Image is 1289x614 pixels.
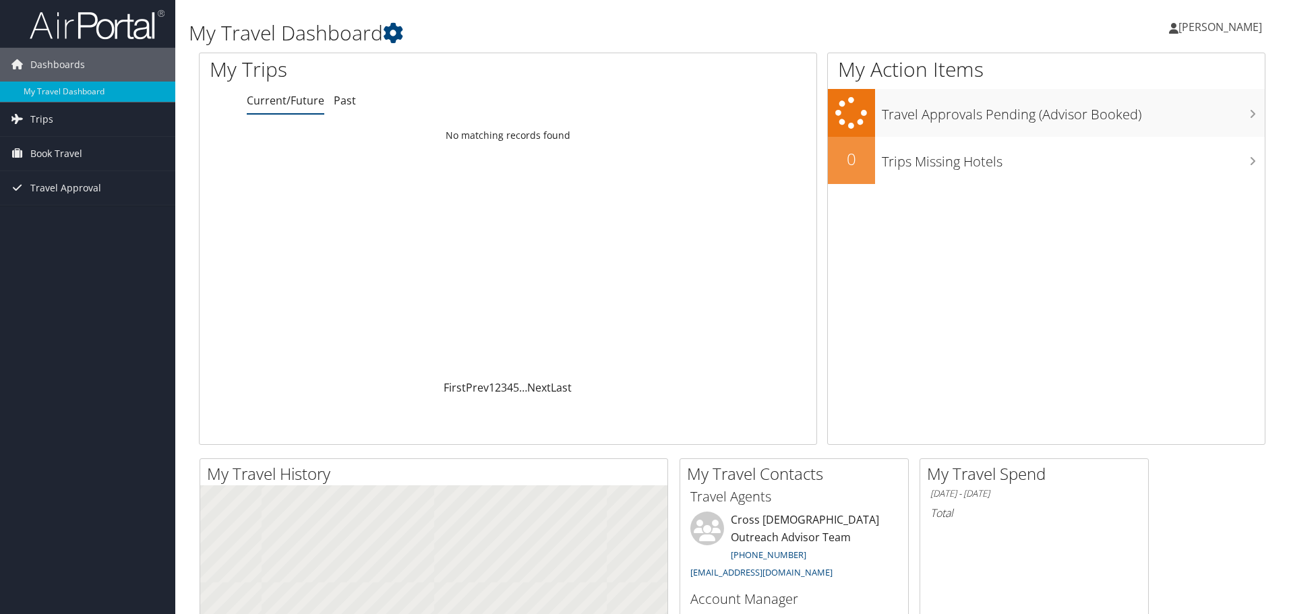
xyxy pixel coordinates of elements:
[828,148,875,171] h2: 0
[30,48,85,82] span: Dashboards
[334,93,356,108] a: Past
[731,549,806,561] a: [PHONE_NUMBER]
[828,137,1265,184] a: 0Trips Missing Hotels
[1169,7,1276,47] a: [PERSON_NAME]
[930,505,1138,520] h6: Total
[513,380,519,395] a: 5
[882,98,1265,124] h3: Travel Approvals Pending (Advisor Booked)
[551,380,572,395] a: Last
[207,462,667,485] h2: My Travel History
[210,55,549,84] h1: My Trips
[200,123,816,148] td: No matching records found
[519,380,527,395] span: …
[828,89,1265,137] a: Travel Approvals Pending (Advisor Booked)
[687,462,908,485] h2: My Travel Contacts
[1178,20,1262,34] span: [PERSON_NAME]
[489,380,495,395] a: 1
[501,380,507,395] a: 3
[828,55,1265,84] h1: My Action Items
[690,566,833,578] a: [EMAIL_ADDRESS][DOMAIN_NAME]
[495,380,501,395] a: 2
[690,590,898,609] h3: Account Manager
[30,102,53,136] span: Trips
[30,171,101,205] span: Travel Approval
[507,380,513,395] a: 4
[882,146,1265,171] h3: Trips Missing Hotels
[527,380,551,395] a: Next
[930,487,1138,500] h6: [DATE] - [DATE]
[927,462,1148,485] h2: My Travel Spend
[30,137,82,171] span: Book Travel
[30,9,164,40] img: airportal-logo.png
[690,487,898,506] h3: Travel Agents
[684,512,905,584] li: Cross [DEMOGRAPHIC_DATA] Outreach Advisor Team
[444,380,466,395] a: First
[466,380,489,395] a: Prev
[247,93,324,108] a: Current/Future
[189,19,913,47] h1: My Travel Dashboard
